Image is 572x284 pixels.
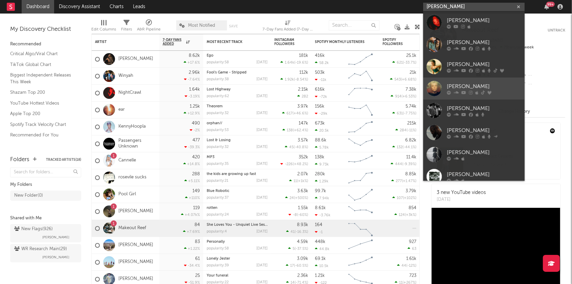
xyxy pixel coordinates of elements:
span: 11 [294,179,297,183]
div: popularity: 4 [207,230,227,234]
span: 543 [394,78,401,82]
div: 156k [315,104,324,109]
span: -8.54 % [295,78,307,82]
div: She Loves You - Unquiet Live Session [207,223,268,227]
div: ( ) [286,263,308,268]
a: WR Research Main(29)[PERSON_NAME] [10,244,81,262]
div: -34.4 % [184,263,200,268]
div: ( ) [288,246,308,251]
span: 107 [397,196,403,200]
span: -19.6 % [295,61,307,65]
a: TikTok Videos Assistant / Last 7 Days - Top [10,142,74,156]
div: the kids are growing up fast [207,172,268,176]
div: 99.7k [315,189,326,193]
div: ( ) [282,128,308,132]
div: ( ) [390,77,416,82]
svg: Chart title [345,186,376,203]
div: popularity: 21 [207,179,228,183]
div: A&R Pipeline [137,25,161,34]
div: ( ) [392,111,416,115]
span: +102 % [404,196,415,200]
div: 2.36k [297,274,308,278]
a: TikTok Global Chart [10,61,74,68]
a: ear [118,107,125,113]
div: 7-Day Fans Added (7-Day Fans Added) [262,25,313,34]
span: 282 [302,95,308,99]
div: popularity: 35 [207,162,229,166]
div: Spotify Monthly Listeners [315,40,366,44]
span: 132 [397,146,403,149]
a: [PERSON_NAME] [423,34,525,56]
div: 8.62k [189,53,200,58]
a: Recommended For You [10,131,74,139]
a: MP3 [207,155,214,159]
div: 99 + [546,2,555,7]
div: -- [520,80,565,89]
div: 69.1k [315,257,326,261]
div: 5.78k [315,145,329,150]
div: ( ) [391,162,416,166]
div: popularity: 58 [207,247,229,250]
div: popularity: 24 [207,213,229,217]
div: 6.82k [405,138,416,143]
div: [DATE] [256,78,268,81]
span: -8 [293,213,297,217]
div: +17.6 % [184,60,200,65]
div: [DATE] [256,196,268,200]
a: New Flags(926)[PERSON_NAME] [10,224,81,242]
span: +6.68 % [402,78,415,82]
span: -44.1 % [404,146,415,149]
span: -40.8 % [295,146,307,149]
div: [DATE] [256,162,268,166]
span: +500 % [295,196,307,200]
span: 5 [293,247,295,251]
svg: Chart title [345,220,376,237]
div: 3.97k [297,104,308,109]
div: ( ) [397,263,416,268]
a: [PERSON_NAME] [118,276,153,282]
a: Personally [207,240,225,244]
div: Edit Columns [91,17,116,37]
div: WR Research Main ( 29 ) [14,245,67,253]
div: 7-Day Fans Added (7-Day Fans Added) [262,17,313,37]
div: 448k [315,240,325,244]
div: ( ) [394,213,416,217]
div: 215k [407,121,416,126]
button: 99+ [544,4,549,9]
svg: Chart title [345,237,376,254]
input: Search for folders... [10,168,81,177]
div: [DATE] [256,230,268,234]
div: Blue Robotic [207,189,268,193]
div: -3.19 % [185,94,200,99]
div: 138k [315,155,324,159]
div: ( ) [280,162,308,166]
span: 914 [395,95,402,99]
span: -11 % [408,129,415,132]
div: [DATE] [256,213,268,217]
div: 88.6k [315,138,326,143]
a: Biggest Independent Releases This Week [10,71,74,85]
div: Ego [207,54,268,58]
div: Spotify Followers [383,38,406,46]
a: Spotify Track Velocity Chart [10,121,74,128]
div: Your funeral [207,274,268,278]
div: [DATE] [256,128,268,132]
div: 288 [192,172,200,176]
div: popularity: 32 [207,145,229,149]
span: -37.5 % [296,247,307,251]
svg: Chart title [345,203,376,220]
div: -7.64 % [184,77,200,82]
span: 7-Day Fans Added [163,38,184,46]
a: YouTube Hottest Videos [10,100,74,107]
div: +1.22 % [184,246,200,251]
span: -9.39 % [403,162,415,166]
div: 58.2k [315,61,329,65]
button: Untrack [548,27,565,34]
div: 1.55k [298,206,308,210]
div: [DATE] [256,61,268,64]
div: [PERSON_NAME] [447,16,521,24]
a: New Folder(0) [10,191,81,201]
div: Lost & Losing [207,138,268,142]
div: 7.38k [406,87,416,92]
a: Winyah [118,73,133,79]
